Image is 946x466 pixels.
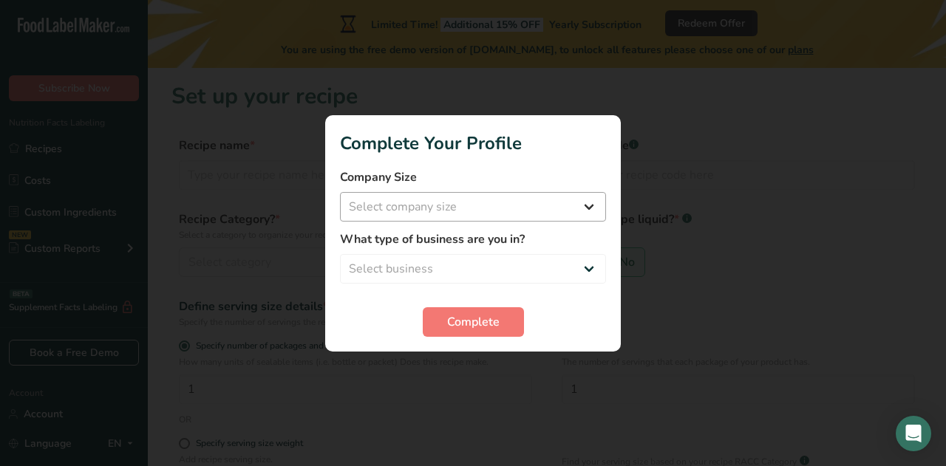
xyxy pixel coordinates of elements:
div: Open Intercom Messenger [896,416,931,451]
h1: Complete Your Profile [340,130,606,157]
button: Complete [423,307,524,337]
label: Company Size [340,168,606,186]
span: Complete [447,313,500,331]
label: What type of business are you in? [340,230,606,248]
